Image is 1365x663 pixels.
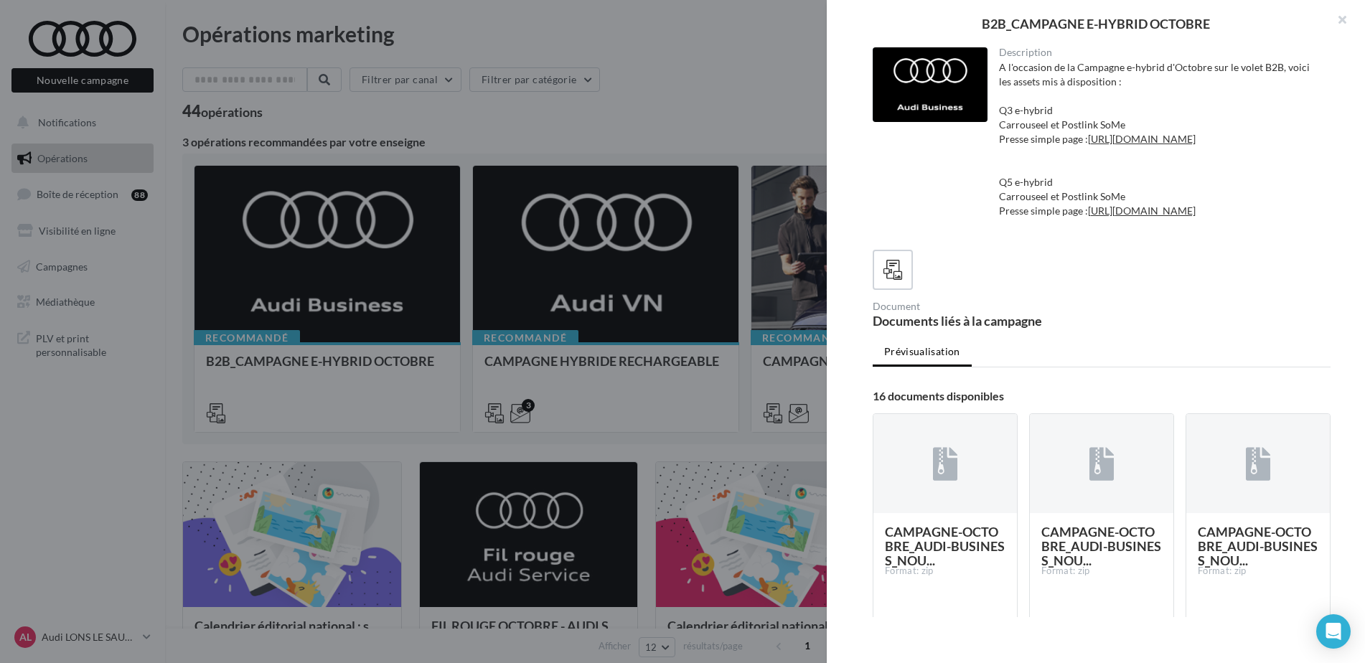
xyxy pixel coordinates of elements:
[1088,133,1196,145] a: [URL][DOMAIN_NAME]
[1316,614,1351,649] div: Open Intercom Messenger
[885,524,1005,568] span: CAMPAGNE-OCTOBRE_AUDI-BUSINESS_NOU...
[850,17,1342,30] div: B2B_CAMPAGNE E-HYBRID OCTOBRE
[1198,524,1318,568] span: CAMPAGNE-OCTOBRE_AUDI-BUSINESS_NOU...
[999,47,1320,57] div: Description
[1041,565,1162,578] div: Format: zip
[873,314,1096,327] div: Documents liés à la campagne
[999,60,1320,232] div: A l'occasion de la Campagne e-hybrid d'Octobre sur le volet B2B, voici les assets mis à dispositi...
[1041,524,1161,568] span: CAMPAGNE-OCTOBRE_AUDI-BUSINESS_NOU...
[873,390,1331,402] div: 16 documents disponibles
[885,565,1005,578] div: Format: zip
[1088,204,1196,217] a: [URL][DOMAIN_NAME]
[873,301,1096,311] div: Document
[1198,565,1318,578] div: Format: zip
